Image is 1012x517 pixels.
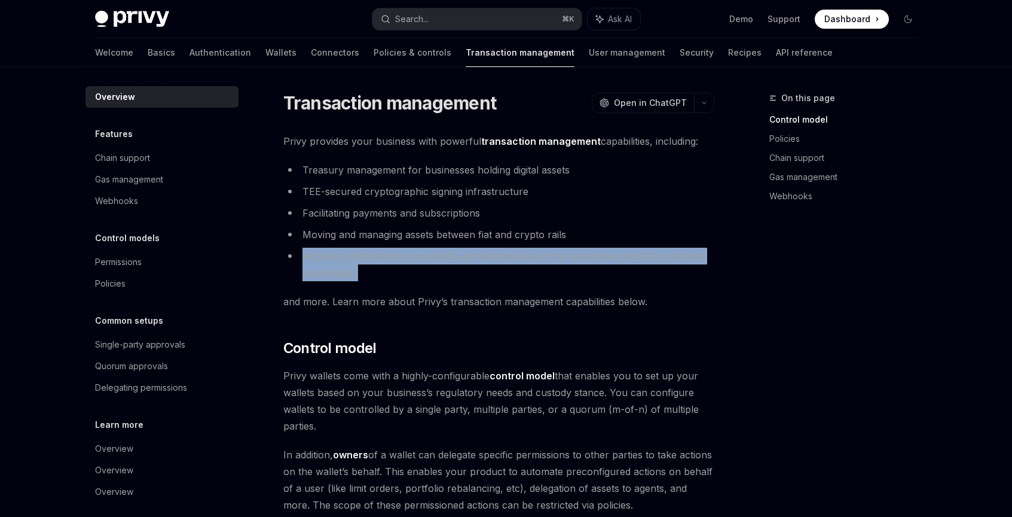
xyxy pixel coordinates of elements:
div: Delegating permissions [95,381,187,395]
a: Connectors [311,38,359,67]
a: Overview [85,460,239,481]
span: Control model [283,339,377,358]
a: Gas management [85,169,239,190]
a: Single-party approvals [85,334,239,355]
a: Gas management [769,168,927,187]
h1: Transaction management [283,92,497,114]
a: Chain support [769,148,927,168]
span: and more. Learn more about Privy’s transaction management capabilities below. [283,293,714,310]
div: Overview [95,463,133,478]
h5: Learn more [95,418,143,432]
button: Toggle dark mode [898,10,918,29]
a: Dashboard [815,10,889,29]
span: ⌘ K [562,14,574,24]
button: Open in ChatGPT [592,93,694,113]
div: Policies [95,276,126,291]
span: Privy wallets come with a highly-configurable that enables you to set up your wallets based on yo... [283,367,714,434]
div: Webhooks [95,194,138,208]
a: Webhooks [85,190,239,212]
div: Overview [95,485,133,499]
a: Overview [85,481,239,503]
div: Quorum approvals [95,359,168,373]
li: Receiving notifications on deposits and withdrawals on the blockchain and taking actions accordingly [283,248,714,281]
a: Basics [148,38,175,67]
a: User management [589,38,665,67]
a: Control model [769,110,927,129]
img: dark logo [95,11,169,28]
a: Wallets [265,38,296,67]
li: Moving and managing assets between fiat and crypto rails [283,226,714,243]
h5: Common setups [95,314,163,328]
a: Transaction management [466,38,574,67]
a: API reference [776,38,833,67]
a: Chain support [85,147,239,169]
a: Support [768,13,800,25]
li: Treasury management for businesses holding digital assets [283,162,714,178]
a: Authentication [189,38,251,67]
div: Overview [95,90,135,104]
div: Permissions [95,255,142,269]
a: control model [490,370,555,382]
a: Delegating permissions [85,377,239,399]
div: Chain support [95,151,150,165]
span: Privy provides your business with powerful capabilities, including: [283,133,714,150]
span: In addition, of a wallet can delegate specific permissions to other parties to take actions on th... [283,446,714,513]
span: Open in ChatGPT [614,97,687,109]
button: Search...⌘K [372,8,582,30]
span: Dashboard [824,13,870,25]
a: Overview [85,86,239,108]
a: Policies & controls [374,38,451,67]
li: TEE-secured cryptographic signing infrastructure [283,183,714,200]
a: Policies [85,273,239,294]
a: Demo [729,13,753,25]
a: owners [333,449,368,461]
span: Ask AI [608,13,632,25]
div: Overview [95,442,133,456]
button: Ask AI [588,8,640,30]
div: Single-party approvals [95,337,185,352]
li: Facilitating payments and subscriptions [283,205,714,221]
a: Overview [85,438,239,460]
a: Security [680,38,714,67]
a: Welcome [95,38,133,67]
a: Webhooks [769,187,927,206]
h5: Features [95,127,133,141]
h5: Control models [95,231,160,245]
a: Recipes [728,38,762,67]
a: Quorum approvals [85,355,239,377]
strong: transaction management [481,135,601,147]
a: Policies [769,129,927,148]
a: Permissions [85,251,239,273]
div: Gas management [95,172,163,187]
span: On this page [781,91,835,105]
div: Search... [395,12,429,26]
